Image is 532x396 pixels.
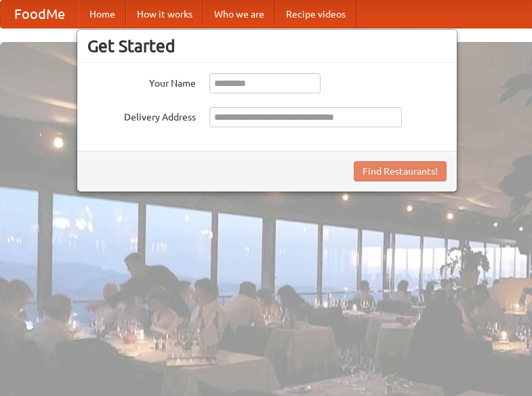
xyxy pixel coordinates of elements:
[79,1,126,28] a: Home
[275,1,356,28] a: Recipe videos
[87,107,196,124] label: Delivery Address
[203,1,275,28] a: Who we are
[87,73,196,90] label: Your Name
[1,1,79,28] a: FoodMe
[354,161,447,181] button: Find Restaurants!
[126,1,203,28] a: How it works
[87,36,447,56] h3: Get Started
